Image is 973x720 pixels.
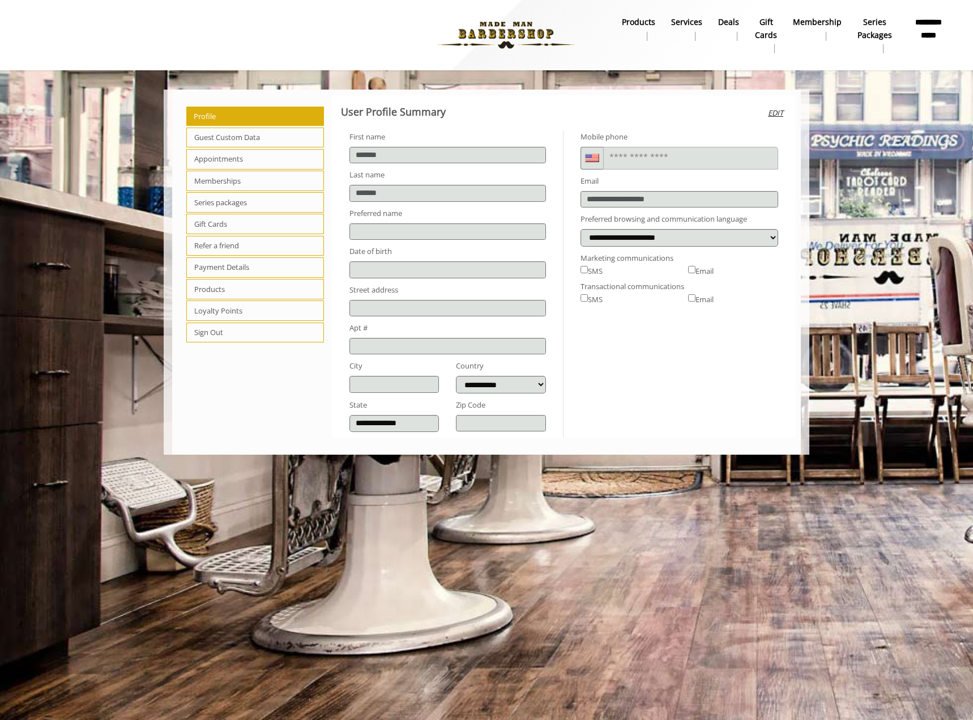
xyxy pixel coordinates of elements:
a: Gift cardsgift cards [747,14,785,56]
a: DealsDeals [710,14,747,44]
b: products [622,16,655,28]
span: Memberships [186,171,324,191]
span: Refer a friend [186,236,324,256]
span: Loyalty Points [186,300,324,321]
span: Profile [186,107,324,126]
button: Edit user profile [765,95,787,131]
span: Products [186,279,324,299]
b: Deals [718,16,739,28]
b: User Profile Summary [341,105,446,118]
span: Gift Cards [186,214,324,234]
a: Series packagesSeries packages [850,14,900,56]
b: gift cards [755,16,777,41]
a: MembershipMembership [785,14,850,44]
i: Edit [768,107,783,119]
b: Membership [793,16,842,28]
img: Made Man Barbershop logo [428,4,584,66]
span: Payment Details [186,257,324,278]
span: Appointments [186,149,324,170]
span: Series packages [186,192,324,213]
a: Productsproducts [614,14,663,44]
b: Series packages [857,16,892,41]
span: Guest Custom Data [186,128,324,148]
a: ServicesServices [663,14,710,44]
b: Services [671,16,702,28]
span: Sign Out [186,323,324,343]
